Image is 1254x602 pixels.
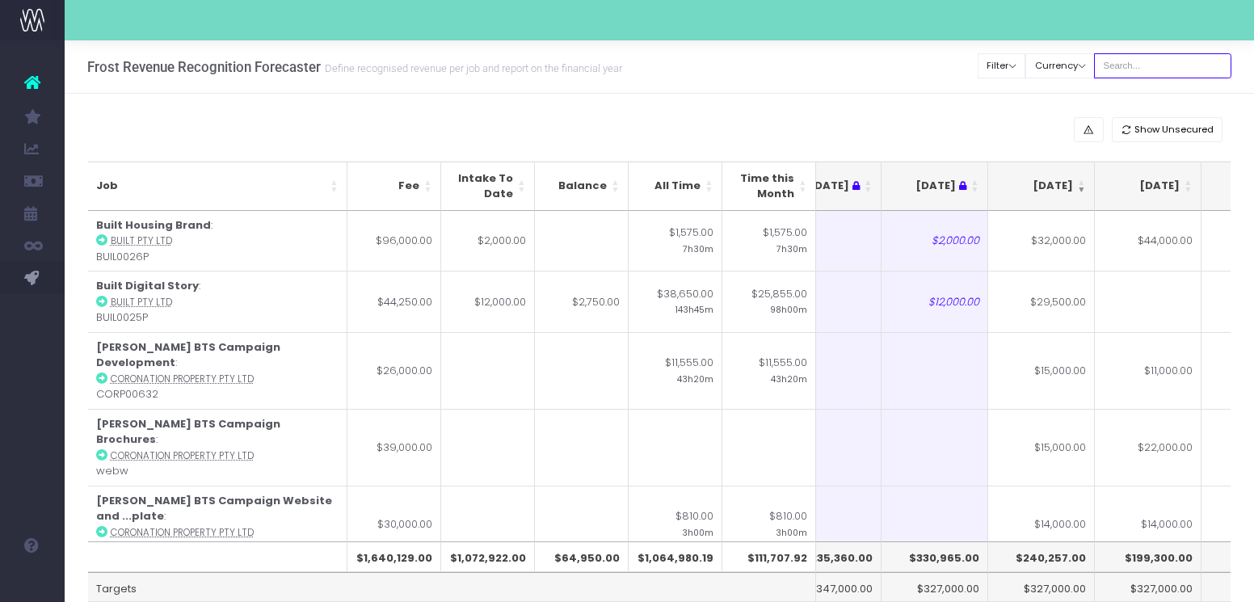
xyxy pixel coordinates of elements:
[347,271,441,332] td: $44,250.00
[988,162,1095,211] th: Aug 25: activate to sort column ascending
[722,486,816,562] td: $810.00
[722,541,816,572] th: $111,707.92
[1095,211,1201,272] td: $44,000.00
[775,541,882,572] th: $235,360.00
[1094,53,1231,78] input: Search...
[96,339,280,371] strong: [PERSON_NAME] BTS Campaign Development
[1095,486,1201,562] td: $14,000.00
[776,524,807,539] small: 3h00m
[629,541,722,572] th: $1,064,980.19
[347,541,441,572] th: $1,640,129.00
[96,217,211,233] strong: Built Housing Brand
[1112,117,1223,142] button: Show Unsecured
[988,271,1095,332] td: $29,500.00
[441,271,535,332] td: $12,000.00
[88,162,347,211] th: Job: activate to sort column ascending
[111,526,254,539] abbr: Coronation Property Pty Ltd
[1095,332,1201,409] td: $11,000.00
[683,241,713,255] small: 7h30m
[441,162,535,211] th: Intake To Date: activate to sort column ascending
[722,162,816,211] th: Time this Month: activate to sort column ascending
[682,524,713,539] small: 3h00m
[677,371,713,385] small: 43h20m
[1095,162,1201,211] th: Sep 25: activate to sort column ascending
[629,271,722,332] td: $38,650.00
[722,332,816,409] td: $11,555.00
[535,162,629,211] th: Balance: activate to sort column ascending
[347,162,441,211] th: Fee: activate to sort column ascending
[988,409,1095,486] td: $15,000.00
[1095,409,1201,486] td: $22,000.00
[347,486,441,562] td: $30,000.00
[1025,53,1095,78] button: Currency
[347,211,441,272] td: $96,000.00
[776,241,807,255] small: 7h30m
[882,541,988,572] th: $330,965.00
[629,211,722,272] td: $1,575.00
[978,53,1026,78] button: Filter
[770,301,807,316] small: 98h00m
[988,486,1095,562] td: $14,000.00
[629,332,722,409] td: $11,555.00
[441,541,535,572] th: $1,072,922.00
[988,211,1095,272] td: $32,000.00
[629,162,722,211] th: All Time: activate to sort column ascending
[882,211,988,272] td: $2,000.00
[321,59,622,75] small: Define recognised revenue per job and report on the financial year
[771,371,807,385] small: 43h20m
[87,59,622,75] h3: Frost Revenue Recognition Forecaster
[535,271,629,332] td: $2,750.00
[96,493,332,524] strong: [PERSON_NAME] BTS Campaign Website and ...plate
[88,332,347,409] td: : CORP00632
[775,162,882,211] th: Jun 25 : activate to sort column ascending
[882,271,988,332] td: $12,000.00
[988,332,1095,409] td: $15,000.00
[722,211,816,272] td: $1,575.00
[675,301,713,316] small: 143h45m
[111,234,172,247] abbr: Built Pty Ltd
[441,211,535,272] td: $2,000.00
[535,541,629,572] th: $64,950.00
[96,416,280,448] strong: [PERSON_NAME] BTS Campaign Brochures
[1095,541,1201,572] th: $199,300.00
[111,296,172,309] abbr: Built Pty Ltd
[111,449,254,462] abbr: Coronation Property Pty Ltd
[629,486,722,562] td: $810.00
[1134,123,1214,137] span: Show Unsecured
[88,409,347,486] td: : webw
[88,271,347,332] td: : BUIL0025P
[882,162,988,211] th: Jul 25 : activate to sort column ascending
[88,211,347,272] td: : BUIL0026P
[20,570,44,594] img: images/default_profile_image.png
[722,271,816,332] td: $25,855.00
[347,409,441,486] td: $39,000.00
[88,486,347,562] td: : CORP00634
[111,373,254,385] abbr: Coronation Property Pty Ltd
[96,278,199,293] strong: Built Digital Story
[347,332,441,409] td: $26,000.00
[988,541,1095,572] th: $240,257.00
